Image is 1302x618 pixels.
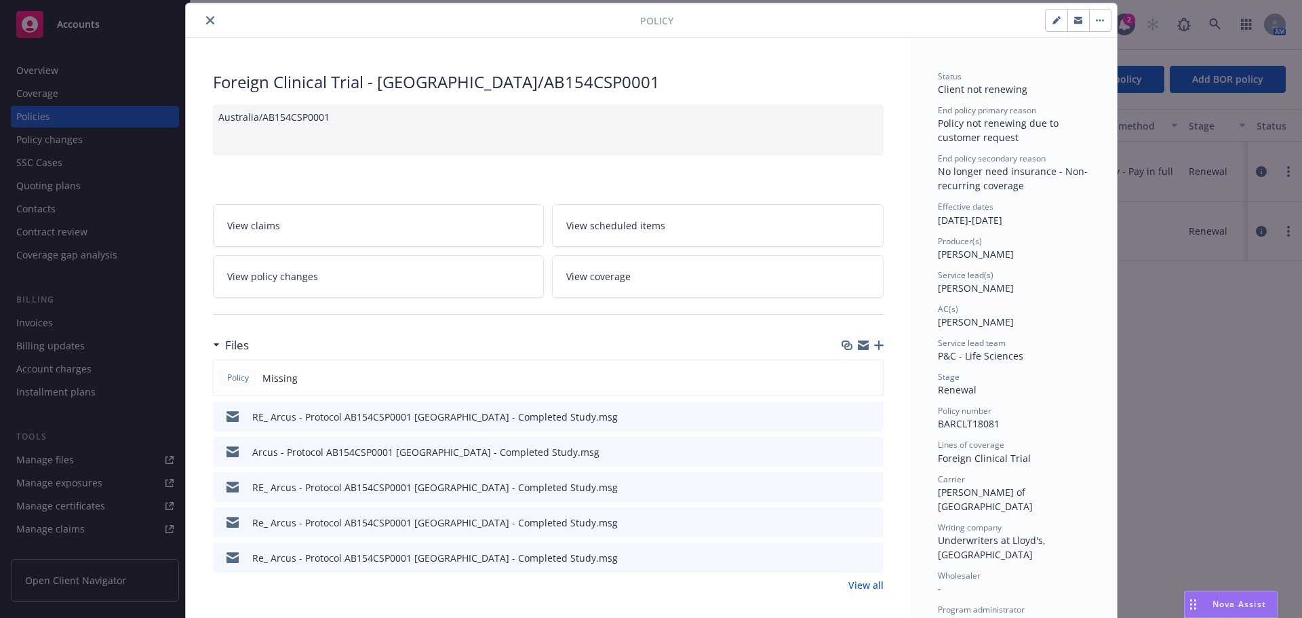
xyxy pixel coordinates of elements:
span: BARCLT18081 [938,417,1000,430]
button: preview file [866,551,878,565]
a: View all [848,578,884,592]
span: Lines of coverage [938,439,1004,450]
span: End policy secondary reason [938,153,1046,164]
button: preview file [866,516,878,530]
span: AC(s) [938,303,958,315]
div: Files [213,336,249,354]
span: Underwriters at Lloyd's, [GEOGRAPHIC_DATA] [938,534,1048,561]
span: Policy number [938,405,991,417]
span: Carrier [938,474,965,485]
span: Client not renewing [938,83,1027,96]
div: RE_ Arcus - Protocol AB154CSP0001 [GEOGRAPHIC_DATA] - Completed Study.msg [252,480,618,495]
div: Arcus - Protocol AB154CSP0001 [GEOGRAPHIC_DATA] - Completed Study.msg [252,445,599,459]
span: View scheduled items [566,218,665,233]
button: download file [844,551,855,565]
button: Nova Assist [1184,591,1278,618]
div: Drag to move [1185,592,1202,617]
button: preview file [866,410,878,424]
span: Effective dates [938,201,993,212]
span: Producer(s) [938,235,982,247]
span: Policy not renewing due to customer request [938,117,1061,144]
div: Foreign Clinical Trial - [GEOGRAPHIC_DATA]/AB154CSP0001 [213,71,884,94]
a: View policy changes [213,255,545,298]
button: preview file [866,480,878,495]
button: preview file [866,445,878,459]
span: Missing [262,371,298,385]
span: [PERSON_NAME] [938,315,1014,328]
span: Nova Assist [1212,598,1266,610]
span: [PERSON_NAME] of [GEOGRAPHIC_DATA] [938,486,1033,513]
button: download file [844,445,855,459]
div: Re_ Arcus - Protocol AB154CSP0001 [GEOGRAPHIC_DATA] - Completed Study.msg [252,516,618,530]
span: Program administrator [938,604,1025,615]
h3: Files [225,336,249,354]
span: Writing company [938,522,1002,533]
span: View coverage [566,269,631,284]
button: download file [844,480,855,495]
span: P&C - Life Sciences [938,349,1023,362]
span: View policy changes [227,269,318,284]
button: download file [844,516,855,530]
span: Status [938,71,962,82]
span: End policy primary reason [938,104,1036,116]
div: Australia/AB154CSP0001 [213,104,884,155]
a: View scheduled items [552,204,884,247]
span: [PERSON_NAME] [938,248,1014,260]
span: Foreign Clinical Trial [938,452,1031,465]
span: Wholesaler [938,570,981,581]
div: [DATE] - [DATE] [938,201,1090,227]
button: download file [844,410,855,424]
span: Renewal [938,383,976,396]
div: RE_ Arcus - Protocol AB154CSP0001 [GEOGRAPHIC_DATA] - Completed Study.msg [252,410,618,424]
span: Service lead(s) [938,269,993,281]
button: close [202,12,218,28]
span: - [938,582,941,595]
span: View claims [227,218,280,233]
div: Re_ Arcus - Protocol AB154CSP0001 [GEOGRAPHIC_DATA] - Completed Study.msg [252,551,618,565]
span: Policy [224,372,252,384]
a: View claims [213,204,545,247]
a: View coverage [552,255,884,298]
span: [PERSON_NAME] [938,282,1014,294]
span: Policy [640,14,673,28]
span: Service lead team [938,337,1006,349]
span: No longer need insurance - Non-recurring coverage [938,165,1088,192]
span: Stage [938,371,960,383]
